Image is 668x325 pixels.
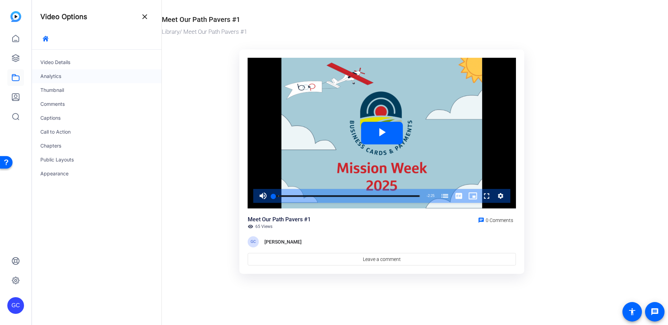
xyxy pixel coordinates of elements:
mat-icon: chat [478,217,484,223]
div: Video Details [32,55,161,69]
div: GC [7,297,24,314]
span: 2:25 [428,194,435,198]
div: Comments [32,97,161,111]
h4: Video Options [40,13,87,21]
a: Library [162,28,180,35]
mat-icon: accessibility [628,308,636,316]
span: Leave a comment [363,256,401,263]
div: Analytics [32,69,161,83]
div: / Meet Our Path Pavers #1 [162,27,598,37]
span: - [427,194,428,198]
button: Mute [256,189,270,203]
span: 65 Views [255,224,272,229]
button: Fullscreen [480,189,494,203]
div: Meet Our Path Pavers #1 [162,14,240,25]
div: Public Layouts [32,153,161,167]
div: Video Player [248,58,516,209]
div: [PERSON_NAME] [264,238,302,246]
div: Call to Action [32,125,161,139]
button: Chapters [438,189,452,203]
div: Appearance [32,167,161,181]
button: Play Video [361,122,403,144]
div: Meet Our Path Pavers #1 [248,215,311,224]
img: blue-gradient.svg [10,11,21,22]
div: Chapters [32,139,161,153]
div: Captions [32,111,161,125]
span: 0 Comments [486,217,513,223]
mat-icon: message [651,308,659,316]
mat-icon: visibility [248,224,253,229]
button: Picture-in-Picture [466,189,480,203]
button: Captions [452,189,466,203]
mat-icon: close [141,13,149,21]
a: 0 Comments [475,215,516,224]
div: GC [248,236,259,247]
div: Progress Bar [273,195,420,197]
a: Leave a comment [248,253,516,265]
div: Thumbnail [32,83,161,97]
